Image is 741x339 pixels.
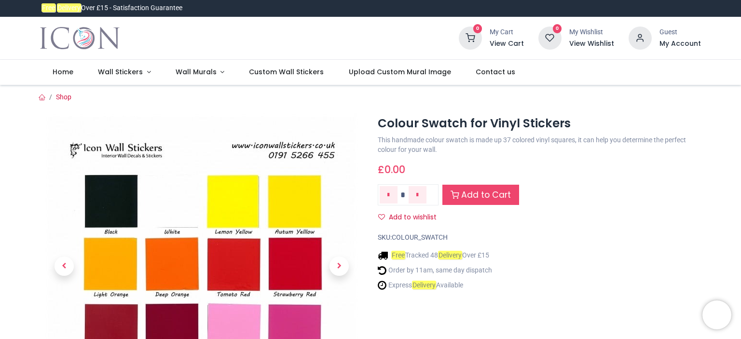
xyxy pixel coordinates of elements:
[569,27,614,37] div: My Wishlist
[40,25,120,52] a: Logo of Icon Wall Stickers
[459,34,482,41] a: 0
[388,281,463,290] span: Express Available
[659,27,701,37] div: Guest
[56,93,71,101] a: Shop
[163,60,237,85] a: Wall Murals
[378,136,701,154] p: This handmade colour swatch is made up 37 colored vinyl squares, it can help you determine the pe...
[476,67,515,77] span: Contact us
[412,281,436,289] em: Delivery
[390,251,489,260] span: Tracked 48 Over £15
[53,67,73,77] span: Home
[378,115,701,132] h1: Colour Swatch for Vinyl Stickers
[409,186,426,203] a: Add one
[85,60,163,85] a: Wall Stickers
[380,186,398,203] a: Remove one
[55,257,74,276] span: Previous
[378,209,445,226] button: Add to wishlistAdd to wishlist
[442,185,519,205] a: Add to Cart
[490,39,524,49] a: View Cart
[392,233,448,241] span: COLOUR_SWATCH
[384,163,405,176] span: 0.00
[702,300,731,329] iframe: Brevo live chat
[41,3,55,12] em: Free
[249,67,324,77] span: Custom Wall Stickers
[378,233,701,243] div: SKU:
[40,3,182,13] div: Over £15 - Satisfaction Guarantee
[391,251,405,259] em: Free
[378,265,492,275] li: Order by 11am, same day dispatch
[659,39,701,49] a: My Account
[176,67,217,77] span: Wall Murals
[378,163,405,176] span: £
[490,27,524,37] div: My Cart
[349,67,451,77] span: Upload Custom Mural Image
[498,3,701,13] iframe: Customer reviews powered by Trustpilot
[57,3,81,12] em: Delivery
[553,24,562,33] sup: 0
[473,24,482,33] sup: 0
[569,39,614,49] a: View Wishlist
[378,214,385,220] i: Add to wishlist
[438,251,462,259] em: Delivery
[98,67,143,77] span: Wall Stickers
[538,34,562,41] a: 0
[329,257,349,276] span: Next
[40,25,120,52] img: Icon Wall Stickers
